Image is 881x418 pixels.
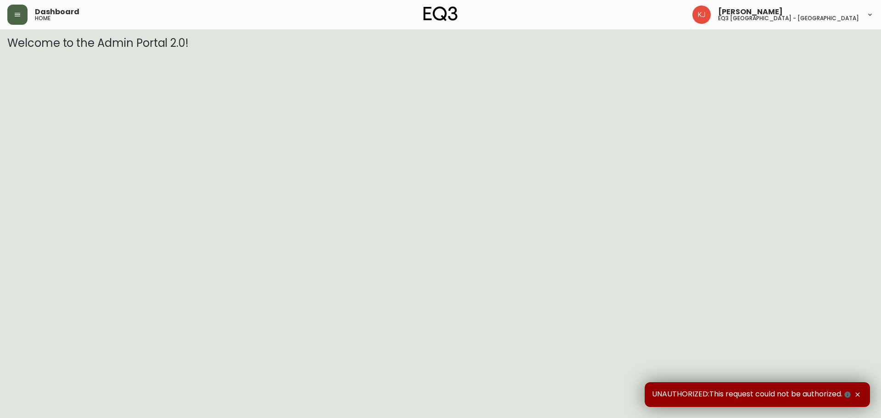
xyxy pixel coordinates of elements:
[7,37,874,50] h3: Welcome to the Admin Portal 2.0!
[35,8,79,16] span: Dashboard
[718,16,859,21] h5: eq3 [GEOGRAPHIC_DATA] - [GEOGRAPHIC_DATA]
[692,6,711,24] img: 24a625d34e264d2520941288c4a55f8e
[718,8,783,16] span: [PERSON_NAME]
[35,16,50,21] h5: home
[652,390,853,400] span: UNAUTHORIZED:This request could not be authorized.
[424,6,457,21] img: logo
